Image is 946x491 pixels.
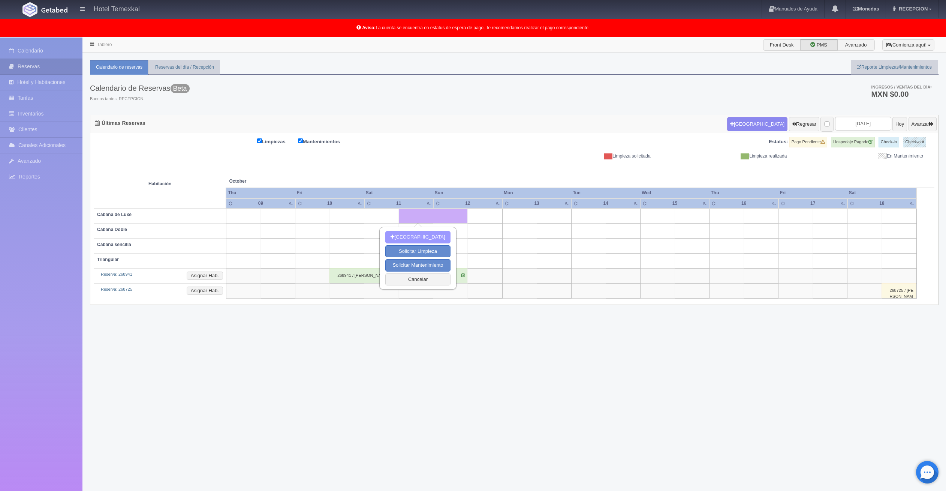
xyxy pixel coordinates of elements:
[298,137,351,146] label: Mantenimientos
[847,188,916,198] th: Sat
[892,117,907,131] button: Hoy
[778,188,847,198] th: Fri
[882,39,934,51] button: ¡Comienza aquí!
[457,200,479,207] div: 12
[502,188,571,198] th: Mon
[526,200,548,207] div: 13
[656,153,793,159] div: Limpieza realizada
[319,200,341,207] div: 10
[709,188,778,198] th: Thu
[800,39,838,51] label: PMS
[250,200,271,207] div: 09
[727,117,787,131] button: [GEOGRAPHIC_DATA]
[769,138,788,146] label: Estatus:
[90,60,148,75] a: Calendario de reservas
[97,227,127,232] b: Cabaña Doble
[329,268,467,283] div: 268941 / [PERSON_NAME]
[257,137,297,146] label: Limpiezas
[187,287,223,295] button: Asignar Hab.
[187,272,223,280] button: Asignar Hab.
[229,178,361,185] span: October
[763,39,801,51] label: Front Desk
[664,200,686,207] div: 15
[257,138,262,143] input: Limpiezas
[520,153,656,159] div: Limpieza solicitada
[90,96,190,102] span: Buenas tardes, RECEPCION.
[879,137,899,147] label: Check-in
[640,188,709,198] th: Wed
[101,272,132,276] a: Reserva: 268941
[897,6,928,12] span: RECEPCION
[792,153,929,159] div: En Mantenimiento
[385,245,450,258] button: Solicitar Limpieza
[837,39,875,51] label: Avanzado
[95,120,145,126] h4: Últimas Reservas
[298,138,303,143] input: Mantenimientos
[148,181,171,186] strong: Habitación
[385,259,450,272] button: Solicitar Mantenimiento
[871,200,893,207] div: 18
[733,200,755,207] div: 16
[789,117,819,131] button: Regresar
[831,137,875,147] label: Hospedaje Pagado
[41,7,67,13] img: Getabed
[226,188,295,198] th: Thu
[789,137,827,147] label: Pago Pendiente
[433,188,502,198] th: Sun
[571,188,640,198] th: Tue
[97,212,132,217] b: Cabaña de Luxe
[903,137,926,147] label: Check-out
[97,242,131,247] b: Cabaña sencilla
[97,42,112,47] a: Tablero
[97,257,119,262] b: Triangular
[385,231,450,243] button: [GEOGRAPHIC_DATA]
[871,85,932,89] span: Ingresos / Ventas del día
[909,117,937,131] button: Avanzar
[595,200,617,207] div: 14
[101,287,132,291] a: Reserva: 268725
[149,60,220,75] a: Reservas del día / Recepción
[853,6,879,12] b: Monedas
[364,188,433,198] th: Sat
[90,84,190,92] h3: Calendario de Reservas
[94,4,140,13] h4: Hotel Temexkal
[22,2,37,17] img: Getabed
[851,60,938,75] a: Reporte Limpiezas/Mantenimientos
[171,84,190,93] span: Beta
[385,273,450,286] button: Cancelar
[871,90,932,98] h3: MXN $0.00
[802,200,824,207] div: 17
[295,188,364,198] th: Fri
[362,25,376,30] b: Aviso:
[388,200,410,207] div: 11
[882,283,916,298] div: 268725 / [PERSON_NAME]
